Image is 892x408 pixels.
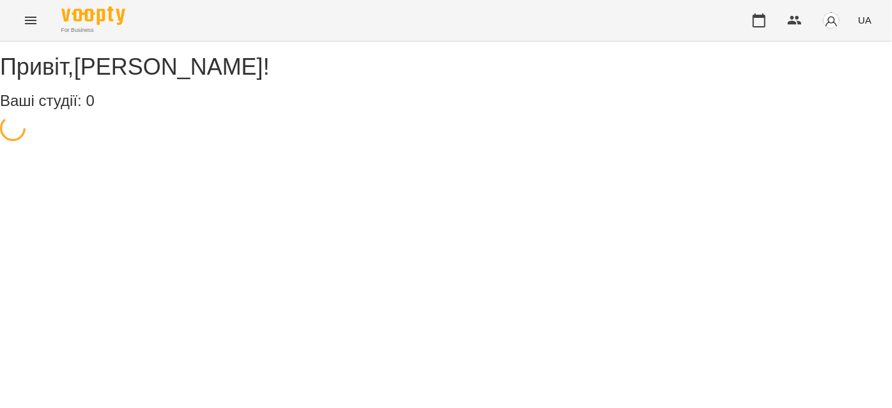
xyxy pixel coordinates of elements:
button: Menu [15,5,46,36]
span: For Business [61,26,125,34]
span: 0 [86,92,94,109]
img: Voopty Logo [61,6,125,25]
span: UA [858,13,872,27]
button: UA [853,8,877,32]
img: avatar_s.png [822,11,840,29]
